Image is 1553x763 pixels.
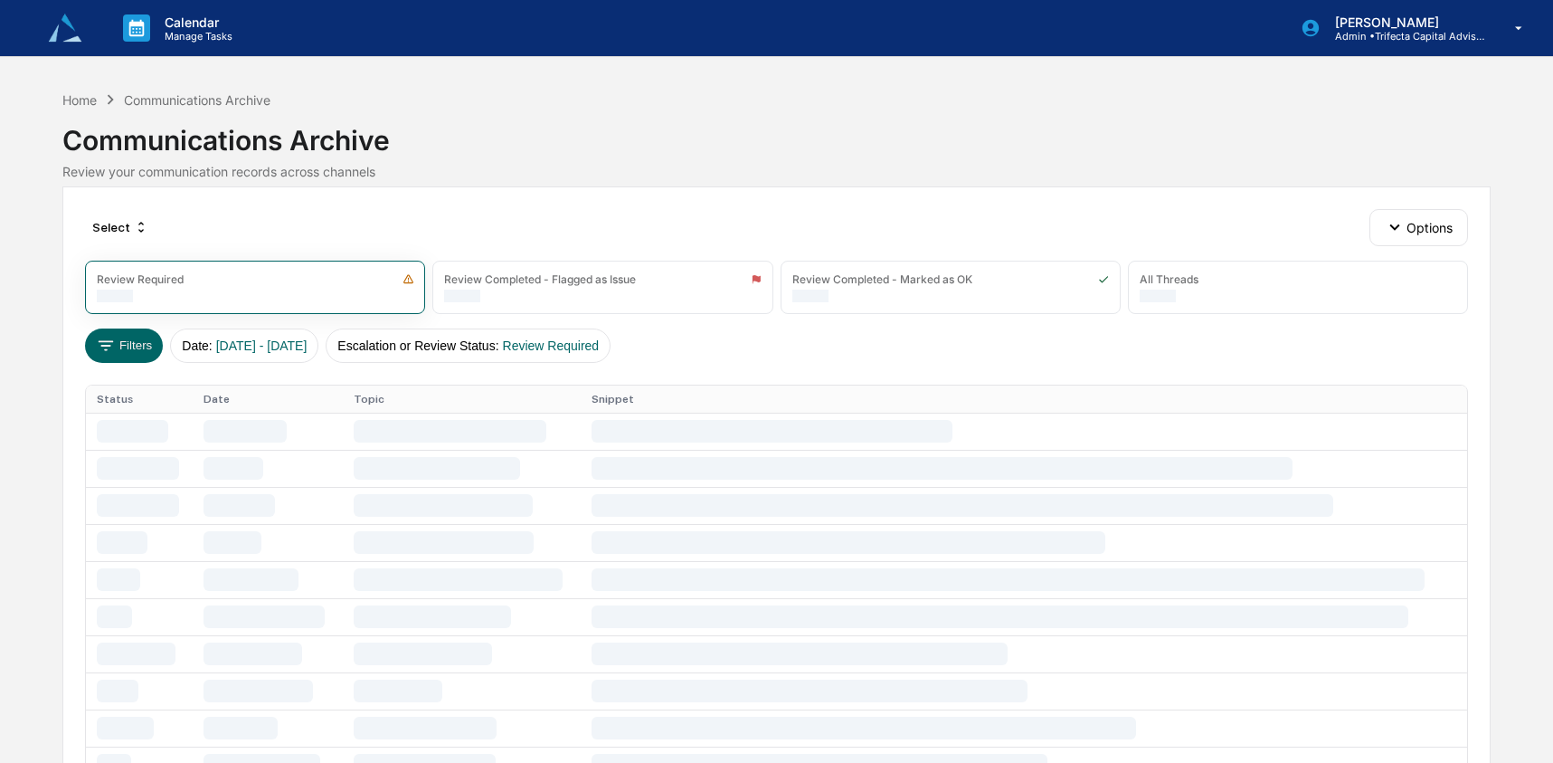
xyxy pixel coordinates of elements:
[150,30,241,43] p: Manage Tasks
[1369,209,1468,245] button: Options
[343,386,580,413] th: Topic
[1140,272,1198,286] div: All Threads
[581,386,1468,413] th: Snippet
[62,110,1491,157] div: Communications Archive
[1098,273,1109,285] img: icon
[216,339,308,353] span: [DATE] - [DATE]
[1321,14,1489,30] p: [PERSON_NAME]
[62,92,97,108] div: Home
[124,92,270,108] div: Communications Archive
[1321,30,1489,43] p: Admin • Trifecta Capital Advisors
[86,386,193,413] th: Status
[193,386,343,413] th: Date
[402,273,414,285] img: icon
[85,213,156,242] div: Select
[43,6,87,50] img: logo
[97,272,184,286] div: Review Required
[792,272,972,286] div: Review Completed - Marked as OK
[150,14,241,30] p: Calendar
[62,164,1491,179] div: Review your communication records across channels
[503,339,600,353] span: Review Required
[751,273,762,285] img: icon
[170,329,318,363] button: Date:[DATE] - [DATE]
[85,329,164,363] button: Filters
[444,272,636,286] div: Review Completed - Flagged as Issue
[326,329,611,363] button: Escalation or Review Status:Review Required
